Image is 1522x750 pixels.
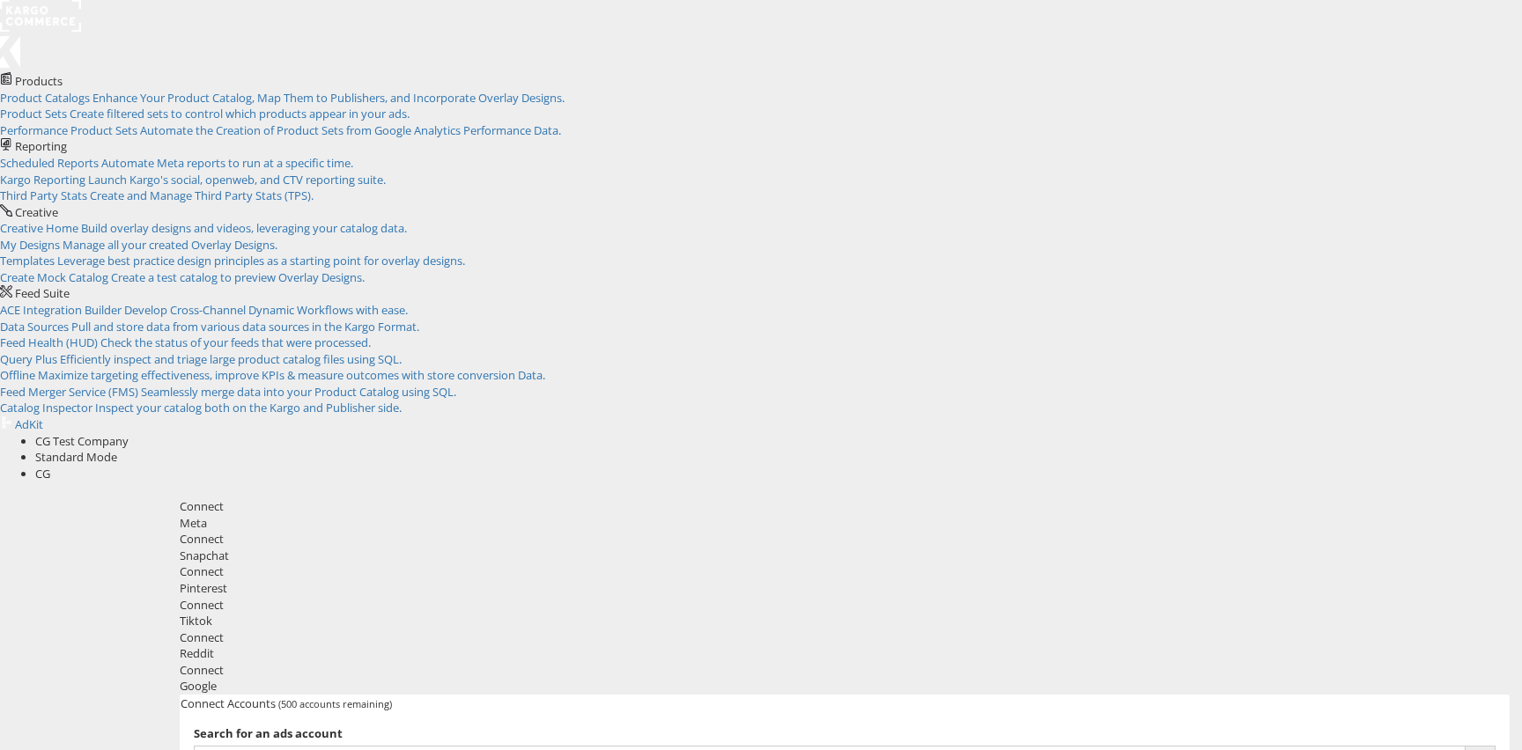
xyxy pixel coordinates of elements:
[111,269,365,285] span: Create a test catalog to preview Overlay Designs.
[100,335,371,350] span: Check the status of your feeds that were processed.
[35,449,117,465] span: Standard Mode
[35,466,50,482] span: CG
[101,155,353,171] span: Automate Meta reports to run at a specific time.
[88,172,386,187] span: Launch Kargo's social, openweb, and CTV reporting suite.
[180,645,1510,662] div: Reddit
[60,351,402,367] span: Efficiently inspect and triage large product catalog files using SQL.
[15,204,58,220] span: Creative
[81,220,407,236] span: Build overlay designs and videos, leveraging your catalog data.
[35,433,129,449] span: CG Test Company
[180,678,1510,695] div: Google
[90,187,314,203] span: Create and Manage Third Party Stats (TPS).
[141,384,456,400] span: Seamlessly merge data into your Product Catalog using SQL.
[15,138,67,154] span: Reporting
[180,548,1510,564] div: Snapchat
[180,613,1510,629] div: Tiktok
[180,662,1510,679] div: Connect
[180,597,1510,614] div: Connect
[70,106,410,121] span: Create filtered sets to control which products appear in your ads.
[180,531,1510,548] div: Connect
[278,697,392,710] span: (500 accounts remaining)
[38,367,545,383] span: Maximize targeting effectiveness, improve KPIs & measure outcomes with store conversion Data.
[15,73,63,89] span: Products
[57,253,465,268] span: Leverage best practice design principles as a starting point for overlay designs.
[15,416,43,432] span: AdKit
[95,400,402,415] span: Inspect your catalog both on the Kargo and Publisher side.
[92,90,565,106] span: Enhance Your Product Catalog, Map Them to Publishers, and Incorporate Overlay Designs.
[181,695,276,711] span: Connect Accounts
[140,122,561,138] span: Automate the Creation of Product Sets from Google Analytics Performance Data.
[71,319,419,335] span: Pull and store data from various data sources in the Kargo Format.
[180,580,1510,597] div: Pinterest
[194,725,343,741] strong: Search for an ads account
[180,498,1510,515] div: Connect
[180,563,1510,580] div: Connect
[124,302,408,318] span: Develop Cross-Channel Dynamic Workflows with ease.
[180,629,1510,646] div: Connect
[180,515,1510,532] div: Meta
[15,285,70,301] span: Feed Suite
[63,237,277,253] span: Manage all your created Overlay Designs.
